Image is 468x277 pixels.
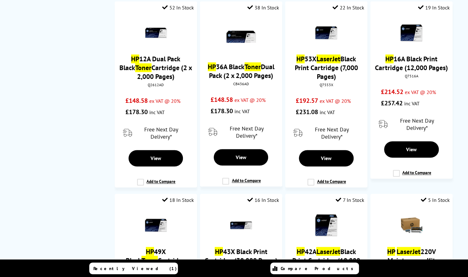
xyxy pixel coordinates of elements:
[320,109,335,115] span: inc VAT
[145,214,167,236] img: HP-49X-Toner-Black-Small.gif
[131,54,139,63] mark: HP
[245,62,261,71] mark: Toner
[400,214,422,236] img: HP-Q5422A-Fuser-Small.gif
[214,149,268,165] a: View
[211,96,233,104] span: £148.58
[393,170,431,182] label: Add to Compare
[126,247,186,273] a: HP49X BlackTonerCartridge (6,000 Pages)
[387,247,436,264] a: HP LaserJet220V Maintenance Kit
[336,197,364,203] div: 7 In Stock
[125,97,148,105] span: £148.58
[208,62,216,71] mark: HP
[295,54,358,81] a: HP53XLaserJetBlack Print Cartridge (7,000 Pages)
[288,121,364,145] div: modal_delivery
[405,89,436,95] span: ex VAT @ 20%
[135,63,151,72] mark: Toner
[230,214,252,236] img: HP-43X-Toner-Black-Small.gif
[321,155,332,161] span: View
[320,98,351,104] span: ex VAT @ 20%
[211,107,233,115] span: £178.30
[119,54,192,81] a: HP12A Dual Pack BlackTonerCartridge (2 x 2,000 Pages)
[404,100,420,107] span: inc VAT
[215,247,223,256] mark: HP
[118,121,194,145] div: modal_delivery
[226,22,256,52] img: HP36A-small.gif
[400,22,422,44] img: HP-16A-Toner-Black-Small.gif
[406,146,417,152] span: View
[145,22,167,44] img: HP-12A-Double-Toner-Black-Small.gif
[375,54,448,72] a: HP16A Black Print Cartridge (12,000 Pages)
[146,247,154,256] mark: HP
[397,247,421,256] mark: LaserJet
[270,263,359,274] a: Compare Products
[304,126,359,140] span: Free Next Day Delivery*
[299,150,353,166] a: View
[296,54,305,63] mark: HP
[307,179,346,191] label: Add to Compare
[125,108,148,116] span: £178.30
[421,197,449,203] div: 5 In Stock
[236,154,246,160] span: View
[134,126,189,140] span: Free Next Day Delivery*
[137,179,175,191] label: Add to Compare
[219,125,274,139] span: Free Next Day Delivery*
[315,22,337,44] img: HP-53X-Toner-Black-Small.gif
[203,120,279,144] div: modal_delivery
[234,97,266,103] span: ex VAT @ 20%
[129,150,183,166] a: View
[222,178,261,190] label: Add to Compare
[151,155,161,161] span: View
[375,74,448,78] div: Q7516A
[296,108,318,116] span: £231.08
[384,141,438,158] a: View
[385,54,394,63] mark: HP
[387,247,395,256] mark: HP
[317,54,340,63] mark: LaserJet
[296,247,305,256] mark: HP
[162,4,194,11] div: 52 In Stock
[316,247,340,256] mark: LaserJet
[247,4,279,11] div: 38 In Stock
[418,4,449,11] div: 19 In Stock
[296,97,318,105] span: £192.57
[89,263,178,274] a: Recently Viewed (1)
[292,247,360,273] a: HP42ALaserJetBlack Print Cartridge (10,000 Pages)
[162,197,194,203] div: 18 In Stock
[389,117,444,131] span: Free Next Day Delivery*
[149,98,180,104] span: ex VAT @ 20%
[281,266,357,271] span: Compare Products
[119,82,192,87] div: Q2612AD
[381,88,403,96] span: £214.52
[373,112,449,136] div: modal_delivery
[205,247,278,264] a: HP43X Black Print Cartridge (30,000 Pages)
[315,214,337,236] img: HP-42A-Toner-Black-Small.gif
[205,81,278,86] div: CB436AD
[208,62,274,80] a: HP36A BlackTonerDual Pack (2 x 2,000 Pages)
[149,109,165,115] span: inc VAT
[234,108,250,114] span: inc VAT
[333,4,364,11] div: 22 In Stock
[381,99,403,107] span: £257.42
[93,266,177,271] span: Recently Viewed (1)
[247,197,279,203] div: 16 In Stock
[290,82,363,87] div: Q7553X
[141,256,158,264] mark: Toner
